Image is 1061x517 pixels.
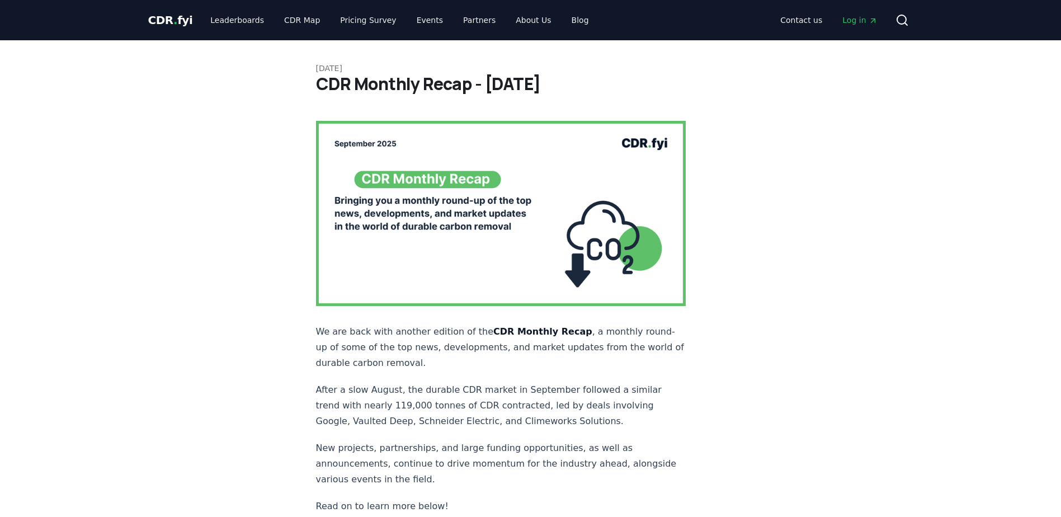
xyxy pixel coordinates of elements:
[316,324,686,371] p: We are back with another edition of the , a monthly round-up of some of the top news, development...
[148,13,193,27] span: CDR fyi
[201,10,597,30] nav: Main
[275,10,329,30] a: CDR Map
[316,121,686,306] img: blog post image
[316,440,686,487] p: New projects, partnerships, and large funding opportunities, as well as announcements, continue t...
[493,326,592,337] strong: CDR Monthly Recap
[316,499,686,514] p: Read on to learn more below!
[316,63,746,74] p: [DATE]
[316,74,746,94] h1: CDR Monthly Recap - [DATE]
[563,10,598,30] a: Blog
[148,12,193,28] a: CDR.fyi
[833,10,886,30] a: Log in
[316,382,686,429] p: After a slow August, the durable CDR market in September followed a similar trend with nearly 119...
[173,13,177,27] span: .
[842,15,877,26] span: Log in
[454,10,504,30] a: Partners
[331,10,405,30] a: Pricing Survey
[408,10,452,30] a: Events
[201,10,273,30] a: Leaderboards
[771,10,831,30] a: Contact us
[771,10,886,30] nav: Main
[507,10,560,30] a: About Us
